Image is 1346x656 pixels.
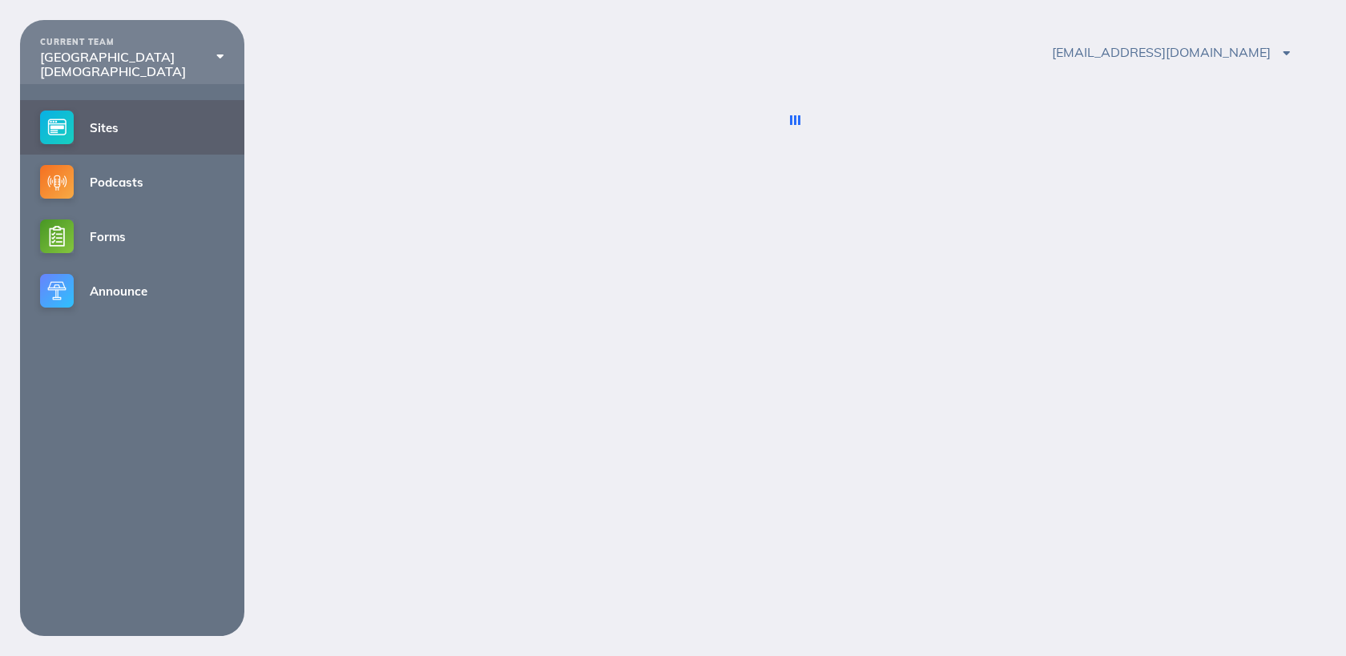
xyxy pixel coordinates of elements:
[40,38,224,47] div: CURRENT TEAM
[40,111,74,144] img: sites-small@2x.png
[1052,44,1291,60] span: [EMAIL_ADDRESS][DOMAIN_NAME]
[20,209,244,264] a: Forms
[40,274,74,308] img: announce-small@2x.png
[40,50,224,79] div: [GEOGRAPHIC_DATA][DEMOGRAPHIC_DATA]
[40,219,74,253] img: forms-small@2x.png
[20,264,244,318] a: Announce
[20,100,244,155] a: Sites
[794,115,796,127] div: Loading
[20,155,244,209] a: Podcasts
[40,165,74,199] img: podcasts-small@2x.png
